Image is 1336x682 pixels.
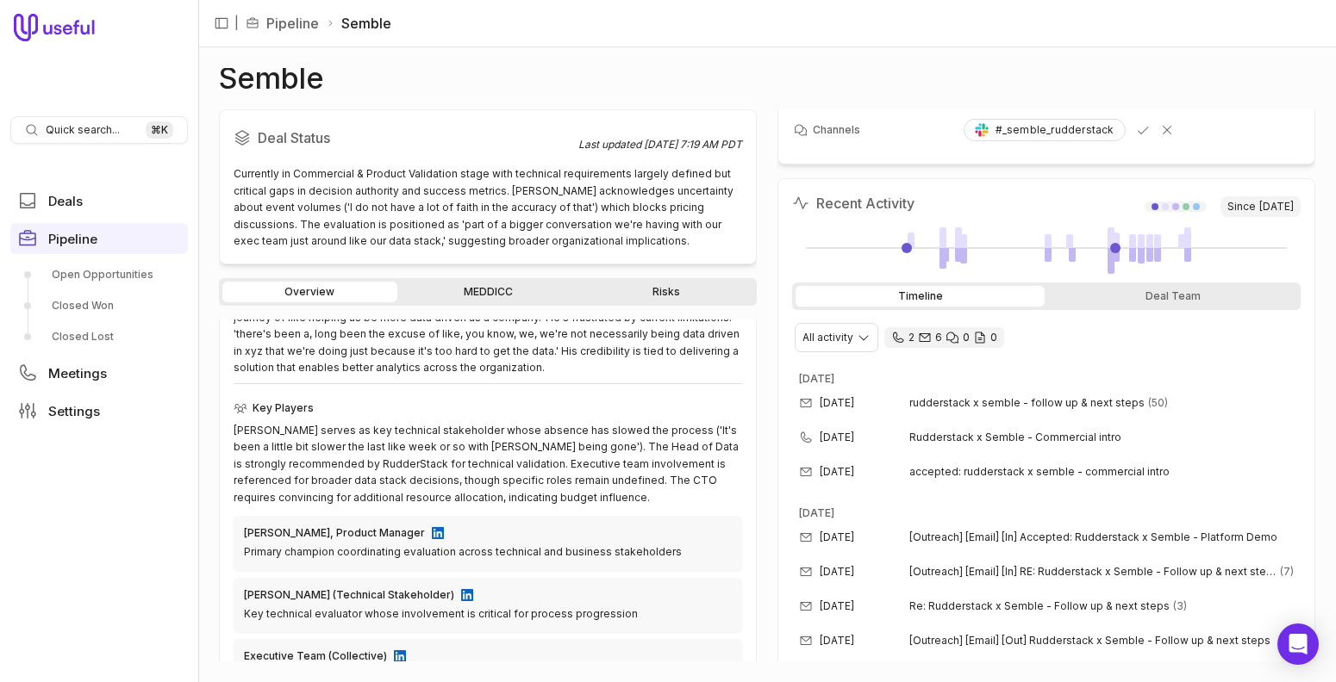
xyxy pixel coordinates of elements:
a: Pipeline [266,13,319,34]
span: Settings [48,405,100,418]
span: Quick search... [46,123,120,137]
span: Re: Rudderstack x Semble - Follow up & next steps [909,599,1170,613]
a: Open Opportunities [10,261,188,288]
time: [DATE] [820,396,854,410]
time: [DATE] [820,530,854,544]
div: Pipeline submenu [10,261,188,350]
span: rudderstack x semble - follow up & next steps [909,396,1145,410]
a: Closed Lost [10,323,188,350]
a: MEDDICC [401,282,576,302]
h2: Deal Status [234,124,578,152]
time: [DATE] 7:19 AM PDT [644,138,742,151]
button: Confirm and add @Useful to this channel [1133,120,1153,140]
a: Overview [222,282,397,302]
span: 7 emails in thread [1280,565,1294,579]
span: Meetings [48,367,107,380]
time: [DATE] [820,465,854,479]
span: Rudderstack x Semble - Commercial intro [909,431,1273,444]
div: #_semble_rudderstack [975,123,1114,137]
h2: Recent Activity [792,193,915,214]
a: Pipeline [10,223,188,254]
span: Channels [813,123,860,137]
span: Pipeline [48,232,97,245]
button: Reject [1157,120,1177,140]
img: LinkedIn [394,650,406,662]
div: Timeline [796,286,1045,307]
time: [DATE] [1259,200,1294,214]
button: Collapse sidebar [209,10,234,36]
a: Deals [10,185,188,216]
time: [DATE] [820,431,854,444]
div: Primary champion coordinating evaluation across technical and business stakeholders [244,543,732,561]
span: [Outreach] [Email] [In] RE: Rudderstack x Semble - Follow up & next steps [909,565,1277,579]
div: Deal Team [1048,286,1297,307]
div: Key technical evaluator whose involvement is critical for process progression [244,605,732,623]
span: [Outreach] [Email] [Out] Rudderstack x Semble - Follow up & next steps [909,634,1270,648]
time: [DATE] [820,599,854,613]
a: Closed Won [10,292,188,319]
time: [DATE] [820,634,854,648]
time: [DATE] [820,565,854,579]
div: [PERSON_NAME] is personally invested in solving the organization's data analytics challenges, sta... [234,276,742,376]
h1: Semble [219,68,324,89]
div: [PERSON_NAME] serves as key technical stakeholder whose absence has slowed the process ('It's bee... [234,422,742,506]
a: Meetings [10,357,188,388]
a: Risks [578,282,753,302]
img: LinkedIn [432,527,444,539]
span: accepted: rudderstack x semble - commercial intro [909,465,1170,479]
div: 2 calls and 6 email threads [884,327,1004,348]
time: [DATE] [799,506,834,519]
li: Semble [326,13,391,34]
a: Settings [10,395,188,426]
div: [PERSON_NAME], Product Manager [244,526,425,540]
div: [PERSON_NAME] (Technical Stakeholder) [244,588,454,602]
span: [Outreach] [Email] [In] Accepted: Rudderstack x Semble - Platform Demo [909,530,1277,544]
span: | [234,13,239,34]
span: 50 emails in thread [1148,396,1168,410]
span: 3 emails in thread [1173,599,1187,613]
time: [DATE] [799,372,834,385]
div: Last updated [578,138,742,152]
div: Key Players [234,398,742,418]
a: #_semble_rudderstack [964,119,1126,141]
div: Executive Team (Collective) [244,649,387,663]
div: Currently in Commercial & Product Validation stage with technical requirements largely defined bu... [234,165,742,250]
img: LinkedIn [461,589,473,601]
kbd: ⌘ K [146,121,173,139]
div: Open Intercom Messenger [1277,623,1319,665]
span: Since [1221,196,1301,217]
span: Deals [48,195,83,208]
